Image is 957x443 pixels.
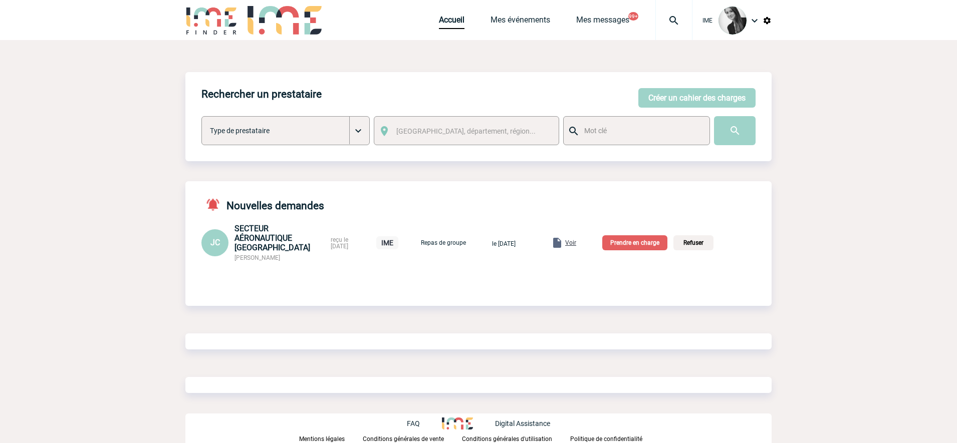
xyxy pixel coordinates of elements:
[582,124,700,137] input: Mot clé
[418,239,468,246] p: Repas de groupe
[702,17,712,24] span: IME
[491,15,550,29] a: Mes événements
[565,239,576,246] span: Voir
[570,435,642,442] p: Politique de confidentialité
[299,433,363,443] a: Mentions légales
[495,419,550,427] p: Digital Assistance
[719,7,747,35] img: 101050-0.jpg
[363,433,462,443] a: Conditions générales de vente
[396,127,536,135] span: [GEOGRAPHIC_DATA], département, région...
[185,6,237,35] img: IME-Finder
[363,435,444,442] p: Conditions générales de vente
[331,236,348,250] span: reçu le [DATE]
[602,235,667,250] p: Prendre en charge
[628,12,638,21] button: 99+
[210,238,220,247] span: JC
[492,240,516,247] span: le [DATE]
[527,237,578,247] a: Voir
[576,15,629,29] a: Mes messages
[407,419,420,427] p: FAQ
[442,417,473,429] img: http://www.idealmeetingsevents.fr/
[205,197,226,212] img: notifications-active-24-px-r.png
[234,224,310,252] span: SECTEUR AÉRONAUTIQUE [GEOGRAPHIC_DATA]
[201,88,322,100] h4: Rechercher un prestataire
[234,254,280,261] span: [PERSON_NAME]
[673,235,713,250] p: Refuser
[439,15,464,29] a: Accueil
[714,116,756,145] input: Submit
[462,433,570,443] a: Conditions générales d'utilisation
[551,237,563,249] img: folder.png
[570,433,658,443] a: Politique de confidentialité
[201,197,324,212] h4: Nouvelles demandes
[299,435,345,442] p: Mentions légales
[462,435,552,442] p: Conditions générales d'utilisation
[407,418,442,427] a: FAQ
[376,236,398,249] p: IME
